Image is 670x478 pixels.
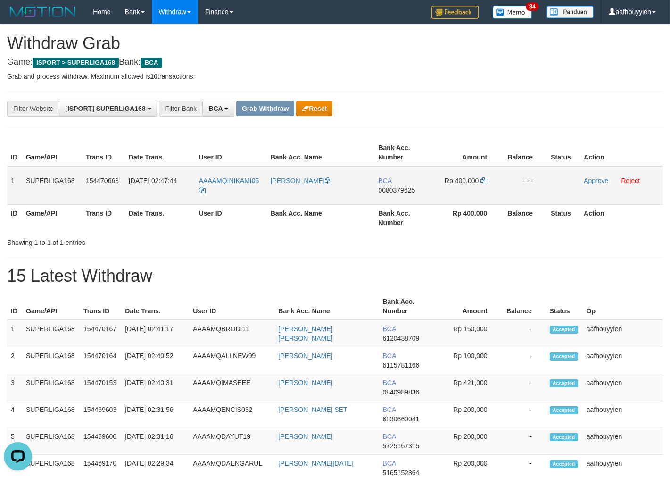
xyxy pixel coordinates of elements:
td: SUPERLIGA168 [22,166,82,205]
span: BCA [383,352,396,360]
td: AAAAMQIMASEEE [189,374,274,401]
span: BCA [208,105,223,112]
div: Showing 1 to 1 of 1 entries [7,234,272,247]
th: Trans ID [82,139,125,166]
th: Amount [435,293,502,320]
span: Copy 6830669041 to clipboard [383,415,420,423]
td: Rp 200,000 [435,428,502,455]
th: Trans ID [82,204,125,231]
th: Bank Acc. Name [267,204,375,231]
span: Rp 400.000 [445,177,479,184]
td: Rp 150,000 [435,320,502,347]
img: panduan.png [546,6,594,18]
th: ID [7,293,22,320]
th: ID [7,204,22,231]
a: Copy 400000 to clipboard [480,177,487,184]
h1: 15 Latest Withdraw [7,267,663,285]
span: AAAAMQINIKAMI05 [199,177,259,184]
td: AAAAMQALLNEW99 [189,347,274,374]
button: Reset [296,101,332,116]
h4: Game: Bank: [7,58,663,67]
td: 154469600 [80,428,121,455]
td: AAAAMQENCIS032 [189,401,274,428]
th: Bank Acc. Name [274,293,379,320]
td: [DATE] 02:31:56 [121,401,189,428]
span: [DATE] 02:47:44 [129,177,177,184]
td: aafhouyyien [583,428,663,455]
th: Action [580,139,663,166]
td: SUPERLIGA168 [22,374,80,401]
a: Reject [621,177,640,184]
div: Filter Bank [159,101,202,117]
td: 2 [7,347,22,374]
span: ISPORT > SUPERLIGA168 [33,58,119,68]
th: Bank Acc. Number [374,139,432,166]
td: 3 [7,374,22,401]
th: Balance [501,139,547,166]
span: BCA [383,325,396,333]
a: Approve [584,177,608,184]
td: SUPERLIGA168 [22,347,80,374]
td: 154470164 [80,347,121,374]
button: Open LiveChat chat widget [4,4,32,32]
td: SUPERLIGA168 [22,428,80,455]
span: [ISPORT] SUPERLIGA168 [65,105,145,112]
th: User ID [189,293,274,320]
td: Rp 200,000 [435,401,502,428]
th: Status [546,293,583,320]
strong: 10 [150,73,157,80]
td: 154469603 [80,401,121,428]
td: [DATE] 02:40:52 [121,347,189,374]
td: 5 [7,428,22,455]
span: 34 [526,2,538,11]
td: Rp 421,000 [435,374,502,401]
span: BCA [383,406,396,413]
th: Status [547,139,580,166]
td: - [502,374,546,401]
button: BCA [202,101,234,117]
td: 1 [7,166,22,205]
div: Filter Website [7,101,59,117]
td: [DATE] 02:41:17 [121,320,189,347]
td: - [502,347,546,374]
a: [PERSON_NAME][DATE] [278,460,353,467]
th: User ID [195,139,267,166]
span: Copy 5725167315 to clipboard [383,442,420,450]
span: Accepted [550,406,578,414]
span: BCA [383,460,396,467]
span: BCA [141,58,162,68]
a: [PERSON_NAME] [271,177,331,184]
td: - [502,320,546,347]
th: Balance [501,204,547,231]
th: Game/API [22,293,80,320]
img: Button%20Memo.svg [493,6,532,19]
td: [DATE] 02:31:16 [121,428,189,455]
span: Copy 0840989836 to clipboard [383,388,420,396]
a: [PERSON_NAME] [278,433,332,440]
th: Rp 400.000 [432,204,501,231]
td: AAAAMQDAYUT19 [189,428,274,455]
span: BCA [378,177,391,184]
th: Bank Acc. Number [379,293,435,320]
td: - [502,401,546,428]
span: Accepted [550,460,578,468]
td: SUPERLIGA168 [22,401,80,428]
span: Copy 0080379625 to clipboard [378,186,415,194]
th: Action [580,204,663,231]
td: aafhouyyien [583,401,663,428]
td: aafhouyyien [583,320,663,347]
a: AAAAMQINIKAMI05 [199,177,259,194]
th: Date Trans. [125,204,195,231]
a: [PERSON_NAME] [278,379,332,386]
td: 4 [7,401,22,428]
a: [PERSON_NAME] SET [278,406,347,413]
th: ID [7,139,22,166]
th: Trans ID [80,293,121,320]
td: AAAAMQBRODI11 [189,320,274,347]
th: Bank Acc. Name [267,139,375,166]
td: 1 [7,320,22,347]
th: Status [547,204,580,231]
td: - [502,428,546,455]
td: aafhouyyien [583,374,663,401]
th: User ID [195,204,267,231]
